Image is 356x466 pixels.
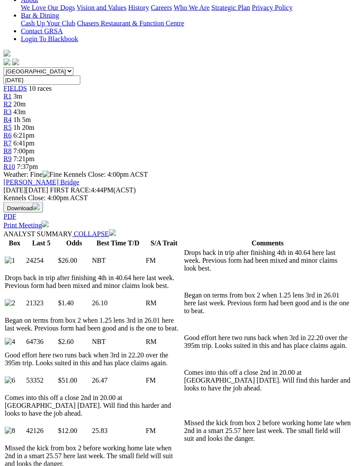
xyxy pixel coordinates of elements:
[184,334,352,350] td: Good effort here two runs back when 3rd in 22.20 over the 395m trip. Looks suited in this and has...
[4,316,183,333] td: Began on terms from box 2 when 1.25 lens 3rd in 26.01 here last week. Previous form had been good...
[58,257,77,264] span: $26.00
[5,299,15,307] img: 2
[92,248,145,273] td: NBT
[13,147,35,155] span: 7:00pm
[145,291,183,315] td: RM
[58,377,77,384] span: $51.00
[13,155,35,162] span: 7:21pm
[13,108,26,116] span: 43m
[5,257,15,264] img: 1
[3,163,15,170] span: R10
[74,230,109,238] span: COLLAPSE
[13,139,35,147] span: 6:41pm
[3,50,10,57] img: logo-grsa-white.png
[145,239,183,248] th: S/A Trait
[21,4,75,11] a: We Love Our Dogs
[184,368,352,393] td: Comes into this off a close 2nd in 20.00 at [GEOGRAPHIC_DATA] [DATE]. Will find this harder and l...
[21,27,63,35] a: Contact GRSA
[21,20,353,27] div: Bar & Dining
[145,248,183,273] td: FM
[3,108,12,116] a: R3
[3,76,80,85] input: Select date
[92,291,145,315] td: 26.10
[13,93,22,100] span: 3m
[3,186,48,194] span: [DATE]
[76,4,126,11] a: Vision and Values
[3,221,49,229] a: Print Meeting
[17,163,38,170] span: 7:37pm
[50,186,91,194] span: FIRST RACE:
[3,155,12,162] a: R9
[26,239,56,248] th: Last 5
[58,299,74,307] span: $1.40
[3,93,12,100] a: R1
[72,230,116,238] a: COLLAPSE
[5,427,15,435] img: 8
[3,186,26,194] span: [DATE]
[50,186,136,194] span: 4:44PM(ACST)
[21,12,59,19] a: Bar & Dining
[58,239,91,248] th: Odds
[13,100,26,108] span: 20m
[3,132,12,139] a: R6
[58,427,77,434] span: $12.00
[3,116,12,123] a: R4
[26,248,56,273] td: 24254
[77,20,184,27] a: Chasers Restaurant & Function Centre
[3,229,353,238] div: ANALYST SUMMARY
[3,178,79,186] a: [PERSON_NAME] Bridge
[5,338,15,346] img: 4
[4,351,183,367] td: Good effort here two runs back when 3rd in 22.20 over the 395m trip. Looks suited in this and has...
[21,35,78,43] a: Login To Blackbook
[26,419,56,443] td: 42126
[92,368,145,393] td: 26.47
[13,132,35,139] span: 6:21pm
[3,59,10,66] img: facebook.svg
[3,85,27,92] a: FIELDS
[5,377,15,384] img: 6
[3,202,43,213] button: Download
[3,100,12,108] a: R2
[3,171,63,178] span: Weather: Fine
[21,20,75,27] a: Cash Up Your Club
[184,291,352,315] td: Began on terms from box 2 when 1.25 lens 3rd in 26.01 here last week. Previous form had been good...
[174,4,210,11] a: Who We Are
[3,213,353,221] div: Download
[13,116,31,123] span: 1h 5m
[4,274,183,290] td: Drops back in trip after finishing 4th in 40.64 here last week. Previous form had been mixed and ...
[26,291,56,315] td: 21323
[3,194,353,202] div: Kennels Close: 4:00pm ACST
[211,4,250,11] a: Strategic Plan
[109,229,116,236] img: chevron-down-white.svg
[29,85,52,92] span: 10 races
[13,124,34,131] span: 1h 20m
[145,368,183,393] td: FM
[58,338,74,345] span: $2.60
[12,59,19,66] img: twitter.svg
[128,4,149,11] a: History
[4,393,183,418] td: Comes into this off a close 2nd in 20.00 at [GEOGRAPHIC_DATA] [DATE]. Will find this harder and l...
[3,213,16,220] a: PDF
[184,419,352,443] td: Missed the kick from box 2 before working home late when 2nd in a smart 25.57 here last week. The...
[151,4,172,11] a: Careers
[26,368,56,393] td: 53352
[4,239,25,248] th: Box
[3,139,12,147] a: R7
[92,239,145,248] th: Best Time T/D
[145,419,183,443] td: FM
[33,203,40,210] img: download.svg
[3,147,12,155] a: R8
[63,171,148,178] span: Kennels Close: 4:00pm ACST
[43,171,62,178] img: Fine
[3,124,12,131] a: R5
[92,419,145,443] td: 25.83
